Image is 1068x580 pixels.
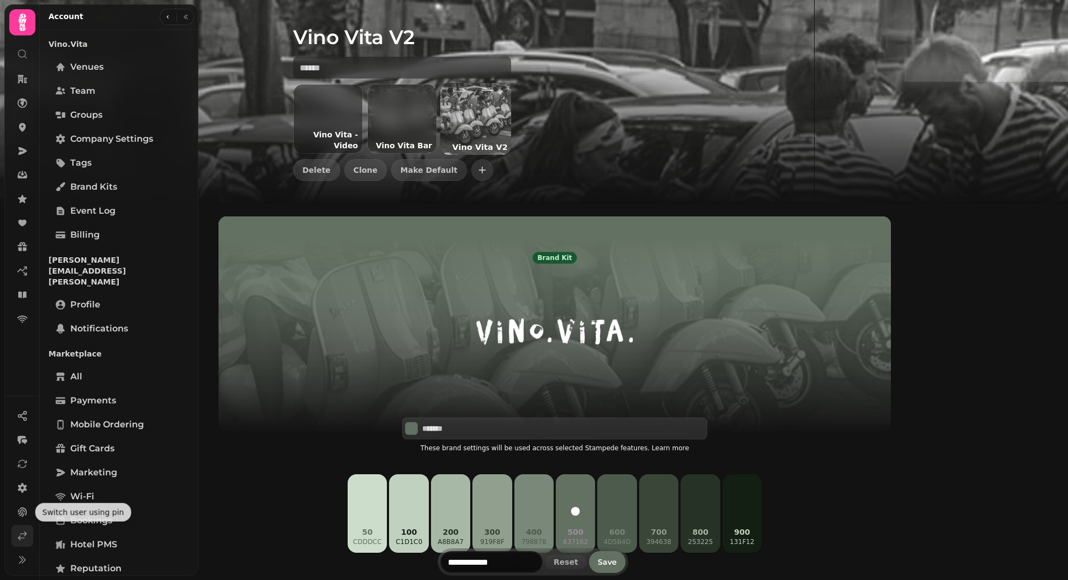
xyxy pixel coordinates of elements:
[688,537,713,546] p: 253225
[440,83,512,155] img: aHR0cHM6Ly9maWxlcy5zdGFtcGVkZS5haS8zZWU5NTc1Ni0wZjE2LTQyN2ItOWI2MS0zZTY4YWU5MjQyY2IvbWVkaWEvNDZlM...
[70,84,95,98] span: Team
[468,264,642,400] img: aHR0cHM6Ly9maWxlcy5zdGFtcGVkZS5haS8zZWU5NTc1Ni0wZjE2LTQyN2ItOWI2MS0zZTY4YWU5MjQyY2IvbWVkaWEvZjdhO...
[391,159,467,181] button: Make Default
[70,228,100,241] span: Billing
[730,527,754,537] p: 900
[348,474,387,553] button: 50cdddcc
[70,180,117,194] span: Brand Kits
[354,166,378,174] span: Clone
[344,159,387,181] button: Clone
[598,558,617,566] span: Save
[70,562,122,575] span: Reputation
[604,537,631,546] p: 4d5b4d
[48,224,190,246] a: Billing
[48,318,190,340] a: Notifications
[396,537,422,546] p: c1d1c0
[293,84,363,154] a: Vino Vita - Video
[400,166,458,174] span: Make Default
[521,537,547,546] p: 798878
[48,80,190,102] a: Team
[70,490,94,503] span: Wi-Fi
[48,462,190,484] a: Marketing
[389,474,428,553] button: 100c1d1c0
[646,537,671,546] p: 394638
[35,503,131,522] div: Switch user using pin
[48,128,190,150] a: Company settings
[70,108,102,122] span: Groups
[646,527,671,537] p: 700
[730,537,754,546] p: 131f12
[402,442,707,455] p: These brand settings will be used across selected Stampede features.
[48,558,190,579] a: Reputation
[48,250,190,292] p: [PERSON_NAME][EMAIL_ADDRESS][PERSON_NAME]
[48,344,190,364] p: Marketplace
[70,466,117,479] span: Marketing
[48,34,190,54] p: Vino.Vita
[70,322,128,335] span: Notifications
[293,159,340,181] button: Delete
[480,527,504,537] p: 300
[48,56,190,78] a: Venues
[48,104,190,126] a: Groups
[438,537,464,546] p: a8b8a7
[48,11,83,22] h2: Account
[545,555,587,569] button: Reset
[431,474,470,553] button: 200a8b8a7
[48,390,190,412] a: Payments
[367,84,437,154] a: Vino Vita Bar
[604,527,631,537] p: 600
[532,252,577,264] div: Brand kit
[556,474,595,553] button: 500637162
[48,152,190,174] a: Tags
[681,474,720,553] button: 800253225
[70,156,92,170] span: Tags
[480,537,504,546] p: 919f8f
[48,176,190,198] a: Brand Kits
[688,527,713,537] p: 800
[597,474,636,553] button: 6004d5b4d
[589,551,626,573] button: Save
[372,138,436,153] p: Vino Vita Bar
[448,139,512,155] p: Vino Vita V2
[70,442,114,455] span: Gift cards
[48,200,190,222] a: Event log
[353,537,382,546] p: cdddcc
[70,61,104,74] span: Venues
[48,438,190,460] a: Gift cards
[368,84,436,153] img: aHR0cHM6Ly9maWxlcy5zdGFtcGVkZS5haS8zZWU5NTc1Ni0wZjE2LTQyN2ItOWI2MS0zZTY4YWU5MjQyY2IvbWVkaWEvNDZlM...
[70,370,82,383] span: All
[472,474,512,553] button: 300919f8f
[402,418,707,439] div: Select color
[563,527,588,537] p: 500
[70,418,144,431] span: Mobile ordering
[294,127,362,153] p: Vino Vita - Video
[48,414,190,436] a: Mobile ordering
[521,527,547,537] p: 400
[70,394,116,407] span: Payments
[652,444,689,452] a: Learn more
[405,422,418,435] button: Select color
[440,82,513,155] a: Vino Vita V2
[70,204,116,217] span: Event log
[396,527,422,537] p: 100
[563,537,588,546] p: 637162
[639,474,678,553] button: 700394638
[723,474,762,553] button: 900131f12
[70,538,117,551] span: Hotel PMS
[48,534,190,555] a: Hotel PMS
[48,366,190,388] a: All
[302,166,331,174] span: Delete
[353,527,382,537] p: 50
[70,132,153,146] span: Company settings
[438,527,464,537] p: 200
[48,486,190,507] a: Wi-Fi
[514,474,554,553] button: 400798878
[70,298,100,311] span: Profile
[48,294,190,316] a: Profile
[554,558,578,566] span: Reset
